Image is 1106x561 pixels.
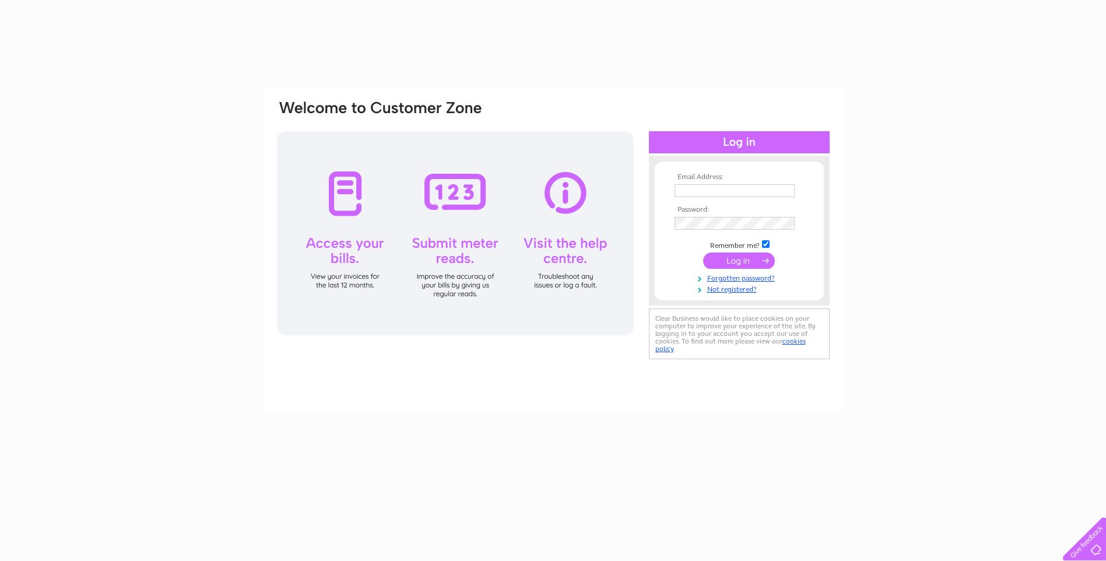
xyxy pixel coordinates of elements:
[672,173,807,181] th: Email Address:
[672,239,807,250] td: Remember me?
[672,206,807,214] th: Password:
[675,283,807,294] a: Not registered?
[703,253,775,269] input: Submit
[675,272,807,283] a: Forgotten password?
[649,308,830,359] div: Clear Business would like to place cookies on your computer to improve your experience of the sit...
[655,337,806,353] a: cookies policy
